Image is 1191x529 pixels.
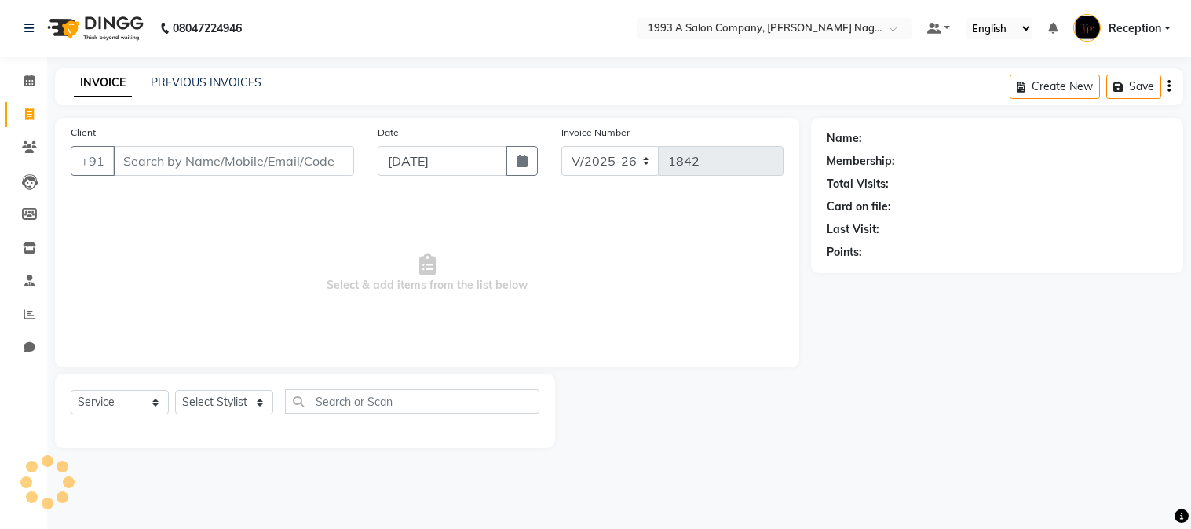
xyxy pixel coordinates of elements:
label: Invoice Number [561,126,630,140]
div: Card on file: [827,199,891,215]
span: Reception [1109,20,1161,37]
div: Name: [827,130,862,147]
div: Points: [827,244,862,261]
img: logo [40,6,148,50]
a: PREVIOUS INVOICES [151,75,261,89]
label: Client [71,126,96,140]
div: Last Visit: [827,221,879,238]
label: Date [378,126,399,140]
button: +91 [71,146,115,176]
button: Save [1106,75,1161,99]
img: Reception [1073,14,1101,42]
button: Create New [1010,75,1100,99]
b: 08047224946 [173,6,242,50]
span: Select & add items from the list below [71,195,784,352]
input: Search or Scan [285,389,539,414]
div: Total Visits: [827,176,889,192]
div: Membership: [827,153,895,170]
a: INVOICE [74,69,132,97]
input: Search by Name/Mobile/Email/Code [113,146,354,176]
